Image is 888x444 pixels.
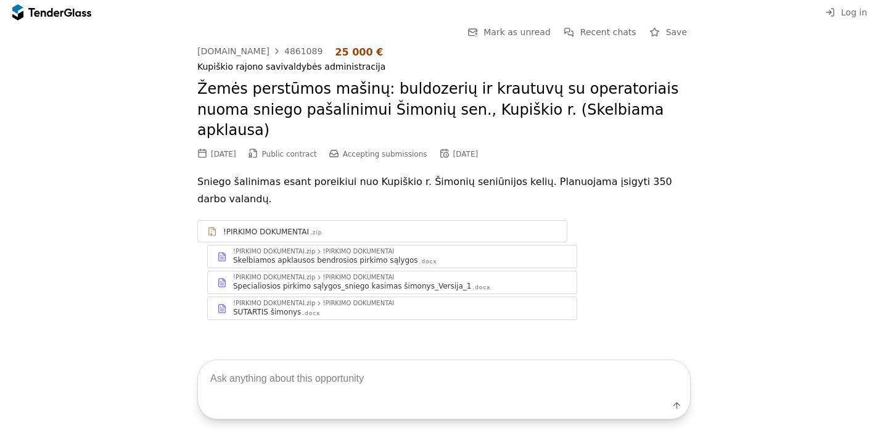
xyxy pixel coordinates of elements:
[223,227,309,237] div: !PIRKIMO DOKUMENTAI
[233,249,315,255] div: !PIRKIMO DOKUMENTAI.zip
[841,7,867,17] span: Log in
[310,229,322,237] div: .zip
[197,173,691,208] p: Sniego šalinimas esant poreikiui nuo Kupiškio r. Šimonių seniūnijos kelių. Planuojama įsigyti 350...
[464,25,554,40] button: Mark as unread
[323,274,394,281] div: !PIRKIMO DOKUMENTAI
[197,220,567,242] a: !PIRKIMO DOKUMENTAI.zip
[419,258,437,266] div: .docx
[197,47,269,55] div: [DOMAIN_NAME]
[211,150,236,158] div: [DATE]
[666,27,687,37] span: Save
[580,27,636,37] span: Recent chats
[197,46,323,56] a: [DOMAIN_NAME]4861089
[561,25,640,40] button: Recent chats
[262,150,317,158] span: Public contract
[323,300,394,306] div: !PIRKIMO DOKUMENTAI
[472,284,490,292] div: .docx
[207,245,577,268] a: !PIRKIMO DOKUMENTAI.zip!PIRKIMO DOKUMENTAISkelbiamos apklausos bendrosios pirkimo sąlygos.docx
[233,274,315,281] div: !PIRKIMO DOKUMENTAI.zip
[197,62,691,72] div: Kupiškio rajono savivaldybės administracija
[233,307,301,317] div: SUTARTIS šimonys
[284,47,323,55] div: 4861089
[302,310,320,318] div: .docx
[821,5,871,20] button: Log in
[646,25,691,40] button: Save
[233,300,315,306] div: !PIRKIMO DOKUMENTAI.zip
[483,27,551,37] span: Mark as unread
[343,150,427,158] span: Accepting submissions
[207,271,577,294] a: !PIRKIMO DOKUMENTAI.zip!PIRKIMO DOKUMENTAISpecialiosios pirkimo sąlygos_sniego kasimas šimonys_Ve...
[323,249,394,255] div: !PIRKIMO DOKUMENTAI
[453,150,479,158] div: [DATE]
[207,297,577,320] a: !PIRKIMO DOKUMENTAI.zip!PIRKIMO DOKUMENTAISUTARTIS šimonys.docx
[233,255,418,265] div: Skelbiamos apklausos bendrosios pirkimo sąlygos
[233,281,471,291] div: Specialiosios pirkimo sąlygos_sniego kasimas šimonys_Versija_1
[197,79,691,141] h2: Žemės perstūmos mašinų: buldozerių ir krautuvų su operatoriais nuoma sniego pašalinimui Šimonių s...
[335,46,383,58] div: 25 000 €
